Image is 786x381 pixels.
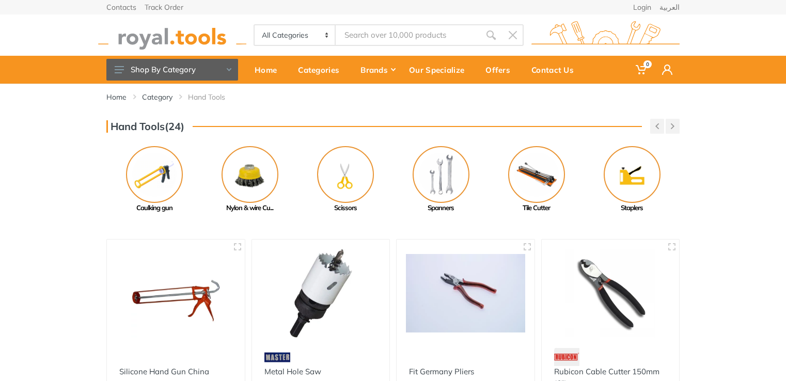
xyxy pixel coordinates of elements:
a: Home [106,92,127,102]
a: Contact Us [524,56,588,84]
img: 20.webp [264,348,290,366]
a: Categories [291,56,353,84]
img: royal.tools Logo [98,21,246,50]
a: Home [247,56,291,84]
img: 1.webp [409,348,431,366]
a: Caulking gun [106,146,202,213]
div: Scissors [297,203,393,213]
h3: Hand Tools(24) [106,120,184,133]
input: Site search [336,24,480,46]
a: Silicone Hand Gun China [119,367,209,376]
div: Home [247,59,291,81]
div: Tile Cutter [489,203,584,213]
img: Royal - Tile Cutter [508,146,565,203]
a: Metal Hole Saw [264,367,321,376]
nav: breadcrumb [106,92,680,102]
a: Fit Germany Pliers [409,367,474,376]
div: Nylon & wire Cu... [202,203,297,213]
img: 33.webp [554,348,579,366]
li: Hand Tools [188,92,241,102]
div: Brands [353,59,402,81]
div: Our Specialize [402,59,478,81]
a: Our Specialize [402,56,478,84]
img: Royal - Scissors [317,146,374,203]
div: Caulking gun [106,203,202,213]
a: Tile Cutter [489,146,584,213]
div: Contact Us [524,59,588,81]
a: Staplers [584,146,680,213]
a: Track Order [145,4,183,11]
img: 1.webp [119,348,141,366]
img: royal.tools Logo [531,21,680,50]
img: Royal - Staplers [604,146,661,203]
a: Contacts [106,4,136,11]
div: Offers [478,59,524,81]
div: Categories [291,59,353,81]
img: Royal - Caulking gun [126,146,183,203]
img: Royal Tools - Fit Germany Pliers [406,249,525,338]
a: Scissors [297,146,393,213]
div: Staplers [584,203,680,213]
img: Royal Tools - Silicone Hand Gun China [116,249,235,338]
span: 0 [643,60,652,68]
a: Category [142,92,172,102]
a: Login [633,4,651,11]
a: 0 [628,56,655,84]
img: Royal - Nylon & wire Cup [222,146,278,203]
a: Nylon & wire Cu... [202,146,297,213]
img: Royal Tools - Metal Hole Saw [261,249,381,338]
button: Shop By Category [106,59,238,81]
div: Spanners [393,203,489,213]
a: Offers [478,56,524,84]
img: Royal - Spanners [413,146,469,203]
a: العربية [659,4,680,11]
img: Royal Tools - Rubicon Cable Cutter 150mm (6 [551,249,670,338]
a: Spanners [393,146,489,213]
select: Category [255,25,336,45]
